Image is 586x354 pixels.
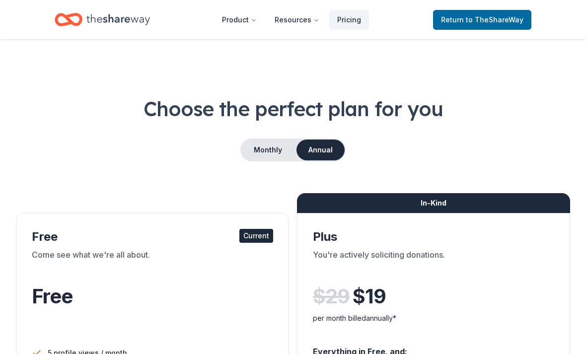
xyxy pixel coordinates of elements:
[214,8,369,31] nav: Main
[241,140,294,160] button: Monthly
[313,312,554,324] div: per month billed annually*
[313,249,554,277] div: You're actively soliciting donations.
[466,15,523,24] span: to TheShareWay
[313,229,554,245] div: Plus
[433,10,531,30] a: Returnto TheShareWay
[441,14,523,26] span: Return
[32,229,273,245] div: Free
[239,229,273,243] div: Current
[296,140,345,160] button: Annual
[214,10,265,30] button: Product
[32,284,73,308] span: Free
[353,283,386,310] span: $ 19
[32,249,273,277] div: Come see what we're all about.
[267,10,327,30] button: Resources
[297,193,570,213] div: In-Kind
[329,10,369,30] a: Pricing
[16,95,570,123] h1: Choose the perfect plan for you
[55,8,150,31] a: Home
